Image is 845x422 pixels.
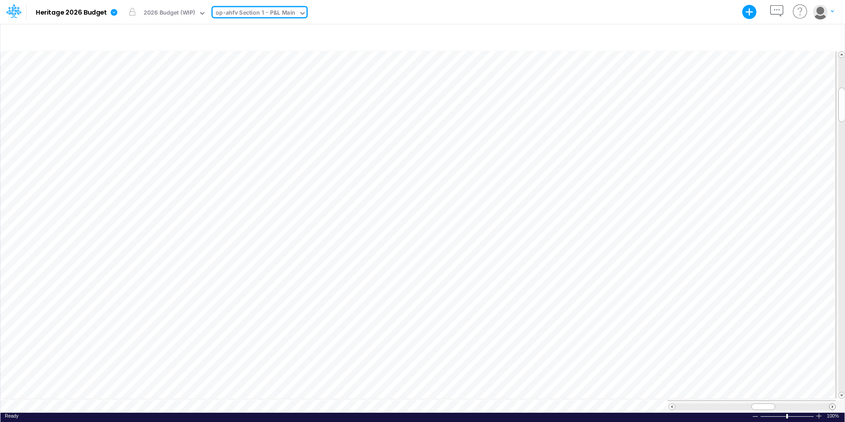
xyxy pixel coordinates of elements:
div: Zoom Out [752,413,759,420]
div: 2026 Budget (WIP) [144,8,195,19]
span: 100% [827,413,840,419]
div: Zoom level [827,413,840,419]
div: Zoom In [815,413,822,419]
span: Ready [5,413,19,418]
div: In Ready mode [5,413,19,419]
b: Heritage 2026 Budget [36,9,107,17]
div: Zoom [760,413,815,419]
div: op-ahfv Section 1 - P&L Main [216,8,295,19]
div: Zoom [786,414,788,418]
